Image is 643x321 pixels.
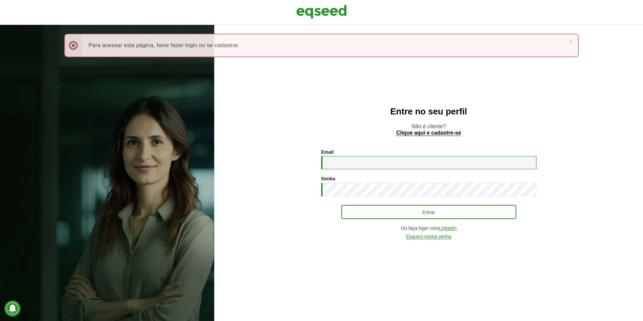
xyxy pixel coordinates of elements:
div: Para acessar esta página, favor fazer login ou se cadastrar. [64,34,579,57]
a: Esqueci minha senha [406,234,451,239]
p: Não é cliente? [228,123,630,136]
a: Clique aqui e cadastre-se [396,130,461,136]
button: Entrar [341,205,516,219]
a: × [569,38,573,45]
img: EqSeed Logo [296,3,347,20]
h2: Entre no seu perfil [228,107,630,116]
label: Email [321,150,334,154]
div: Ou faça login com [321,226,536,231]
a: LinkedIn [439,226,457,231]
label: Senha [321,176,335,181]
